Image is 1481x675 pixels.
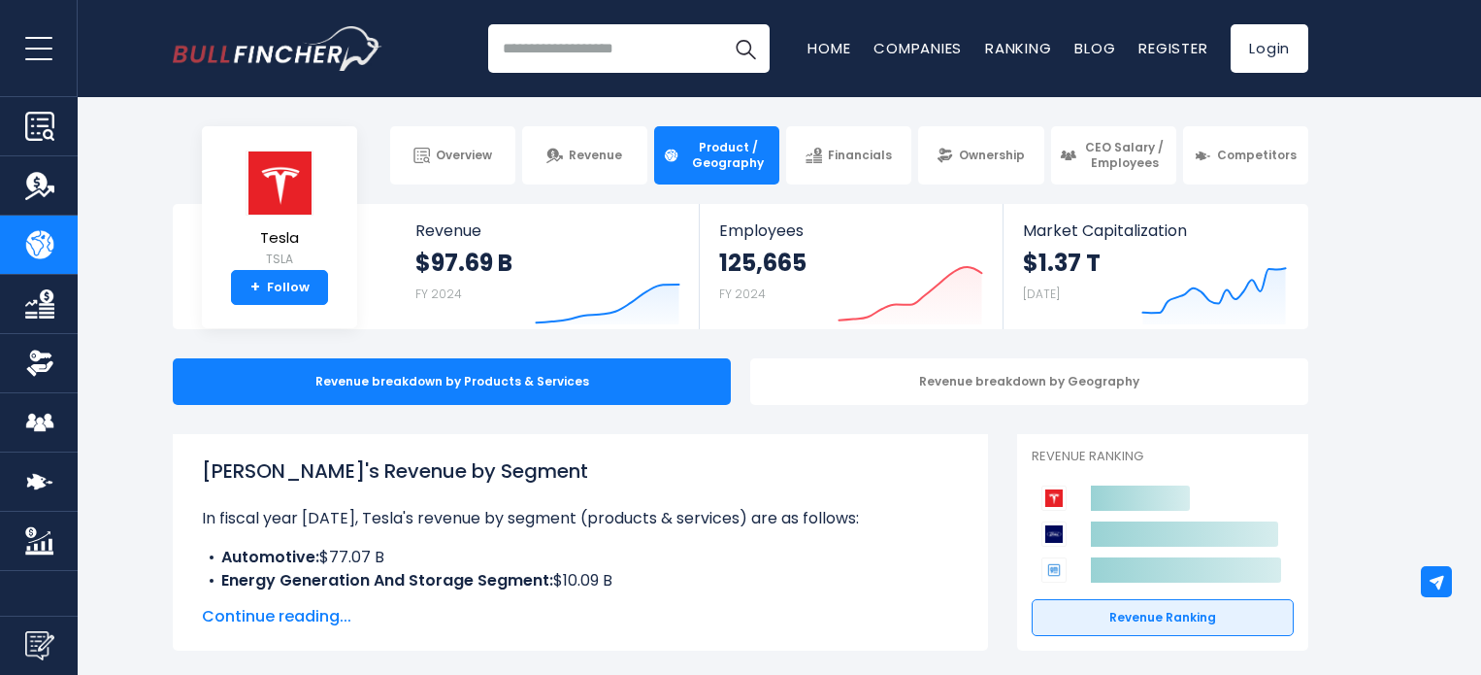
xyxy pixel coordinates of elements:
[221,569,553,591] b: Energy Generation And Storage Segment:
[959,148,1025,163] span: Ownership
[1032,599,1294,636] a: Revenue Ranking
[173,26,382,71] img: Bullfincher logo
[700,204,1002,329] a: Employees 125,665 FY 2024
[1231,24,1308,73] a: Login
[246,230,313,247] span: Tesla
[1138,38,1207,58] a: Register
[873,38,962,58] a: Companies
[1082,140,1168,170] span: CEO Salary / Employees
[918,126,1043,185] a: Ownership
[719,286,766,302] small: FY 2024
[173,358,731,405] div: Revenue breakdown by Products & Services
[685,140,771,170] span: Product / Geography
[221,546,319,568] b: Automotive:
[719,221,982,240] span: Employees
[1023,221,1287,240] span: Market Capitalization
[1032,449,1294,465] p: Revenue Ranking
[1004,204,1306,329] a: Market Capitalization $1.37 T [DATE]
[415,286,462,302] small: FY 2024
[396,204,700,329] a: Revenue $97.69 B FY 2024
[985,38,1051,58] a: Ranking
[231,270,328,305] a: +Follow
[390,126,515,185] a: Overview
[436,148,492,163] span: Overview
[202,546,959,569] li: $77.07 B
[1041,522,1067,547] img: Ford Motor Company competitors logo
[1217,148,1297,163] span: Competitors
[569,148,622,163] span: Revenue
[786,126,911,185] a: Financials
[1074,38,1115,58] a: Blog
[654,126,779,185] a: Product / Geography
[25,349,54,378] img: Ownership
[522,126,647,185] a: Revenue
[1183,126,1308,185] a: Competitors
[1041,557,1067,583] img: General Motors Company competitors logo
[1023,248,1101,278] strong: $1.37 T
[173,26,381,71] a: Go to homepage
[807,38,850,58] a: Home
[1041,486,1067,511] img: Tesla competitors logo
[202,605,959,628] span: Continue reading...
[245,150,314,271] a: Tesla TSLA
[202,456,959,486] h1: [PERSON_NAME]'s Revenue by Segment
[1051,126,1176,185] a: CEO Salary / Employees
[415,221,680,240] span: Revenue
[750,358,1308,405] div: Revenue breakdown by Geography
[250,279,260,296] strong: +
[721,24,770,73] button: Search
[719,248,806,278] strong: 125,665
[202,569,959,592] li: $10.09 B
[1023,286,1060,302] small: [DATE]
[828,148,892,163] span: Financials
[202,507,959,530] p: In fiscal year [DATE], Tesla's revenue by segment (products & services) are as follows:
[415,248,512,278] strong: $97.69 B
[246,251,313,268] small: TSLA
